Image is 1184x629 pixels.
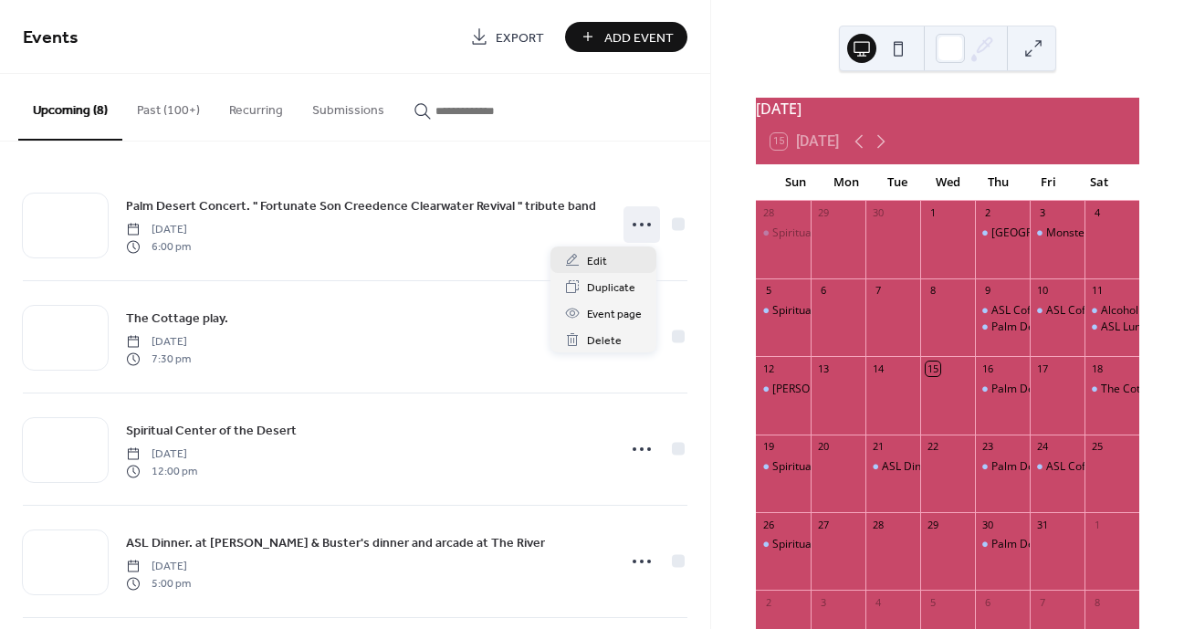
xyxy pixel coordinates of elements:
[980,206,994,220] div: 2
[865,459,920,475] div: ASL Dinner. at Dave & Buster's dinner and arcade at The River
[1035,362,1049,375] div: 17
[126,559,191,575] span: [DATE]
[975,382,1030,397] div: Palm Desert Concert. " Fortunate Son Creedence Clearwater Revival " tribute band
[1090,518,1104,531] div: 1
[126,238,191,255] span: 6:00 pm
[975,459,1030,475] div: Palm Desert Concert "The Silverados Country Music an d Eagle tribute band
[126,195,596,216] a: Palm Desert Concert. " Fortunate Son Creedence Clearwater Revival " tribute band
[761,362,775,375] div: 12
[926,518,939,531] div: 29
[973,164,1023,201] div: Thu
[587,305,642,324] span: Event page
[816,284,830,298] div: 6
[496,28,544,47] span: Export
[926,595,939,609] div: 5
[816,362,830,375] div: 13
[126,334,191,351] span: [DATE]
[761,518,775,531] div: 26
[1090,362,1104,375] div: 18
[1035,206,1049,220] div: 3
[980,284,994,298] div: 9
[772,382,1143,397] div: [PERSON_NAME] and the Chocolate Factory play at [GEOGRAPHIC_DATA]
[871,518,885,531] div: 28
[126,222,191,238] span: [DATE]
[761,440,775,454] div: 19
[816,518,830,531] div: 27
[772,537,921,552] div: Spiritual Center of the Desert
[298,74,399,139] button: Submissions
[126,534,545,553] span: ASL Dinner. at [PERSON_NAME] & Buster's dinner and arcade at The River
[756,537,811,552] div: Spiritual Center of the Desert
[816,440,830,454] div: 20
[1090,284,1104,298] div: 11
[1035,284,1049,298] div: 10
[126,308,228,329] a: The Cottage play.
[980,362,994,375] div: 16
[126,446,197,463] span: [DATE]
[1090,595,1104,609] div: 8
[822,164,872,201] div: Mon
[871,595,885,609] div: 4
[975,303,1030,319] div: ASL Coffee Night at Downtown Palm Springs Starbucks
[756,98,1139,120] div: [DATE]
[122,74,215,139] button: Past (100+)
[126,463,197,479] span: 12:00 pm
[23,20,79,56] span: Events
[587,278,635,298] span: Duplicate
[126,422,297,441] span: Spiritual Center of the Desert
[1023,164,1074,201] div: Fri
[1074,164,1125,201] div: Sat
[871,440,885,454] div: 21
[126,532,545,553] a: ASL Dinner. at [PERSON_NAME] & Buster's dinner and arcade at The River
[872,164,922,201] div: Tue
[816,206,830,220] div: 29
[772,459,921,475] div: Spiritual Center of the Desert
[126,420,297,441] a: Spiritual Center of the Desert
[1090,206,1104,220] div: 4
[761,595,775,609] div: 2
[926,284,939,298] div: 8
[1084,303,1139,319] div: Alcoholic Anonymous meeting
[756,459,811,475] div: Spiritual Center of the Desert
[761,206,775,220] div: 28
[587,331,622,351] span: Delete
[980,595,994,609] div: 6
[772,225,921,241] div: Spiritual Center of the Desert
[980,518,994,531] div: 30
[126,309,228,329] span: The Cottage play.
[1035,595,1049,609] div: 7
[1030,459,1084,475] div: ASL Coffee Night at Starbucks Rancho Mirage
[926,440,939,454] div: 22
[456,22,558,52] a: Export
[871,362,885,375] div: 14
[1090,440,1104,454] div: 25
[980,440,994,454] div: 23
[18,74,122,141] button: Upcoming (8)
[761,284,775,298] div: 5
[604,28,674,47] span: Add Event
[922,164,972,201] div: Wed
[756,303,811,319] div: Spiritual Center of the Desert
[215,74,298,139] button: Recurring
[565,22,687,52] button: Add Event
[975,225,1030,241] div: Palm Desert Park. Concert *. Pulp Vixen
[926,362,939,375] div: 15
[1035,440,1049,454] div: 24
[1030,225,1084,241] div: Monster Shakes * Ice Cream mmmmmm!
[975,537,1030,552] div: Palm Desert Concert. "Britain's Finest. Beatles Tribute Band
[587,252,607,271] span: Edit
[926,206,939,220] div: 1
[871,206,885,220] div: 30
[871,284,885,298] div: 7
[1084,320,1139,335] div: ASL Lunch. ¨Upper Crust Pizza.
[1030,303,1084,319] div: ASL Coffee night at Cheers Coffee *. The River
[126,575,191,592] span: 5:00 pm
[1035,518,1049,531] div: 31
[816,595,830,609] div: 3
[772,303,921,319] div: Spiritual Center of the Desert
[756,225,811,241] div: Spiritual Center of the Desert
[975,320,1030,335] div: Palm Desert Park Concernt. "Beach St. A Go Go"
[126,351,191,367] span: 7:30 pm
[126,197,596,216] span: Palm Desert Concert. " Fortunate Son Creedence Clearwater Revival " tribute band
